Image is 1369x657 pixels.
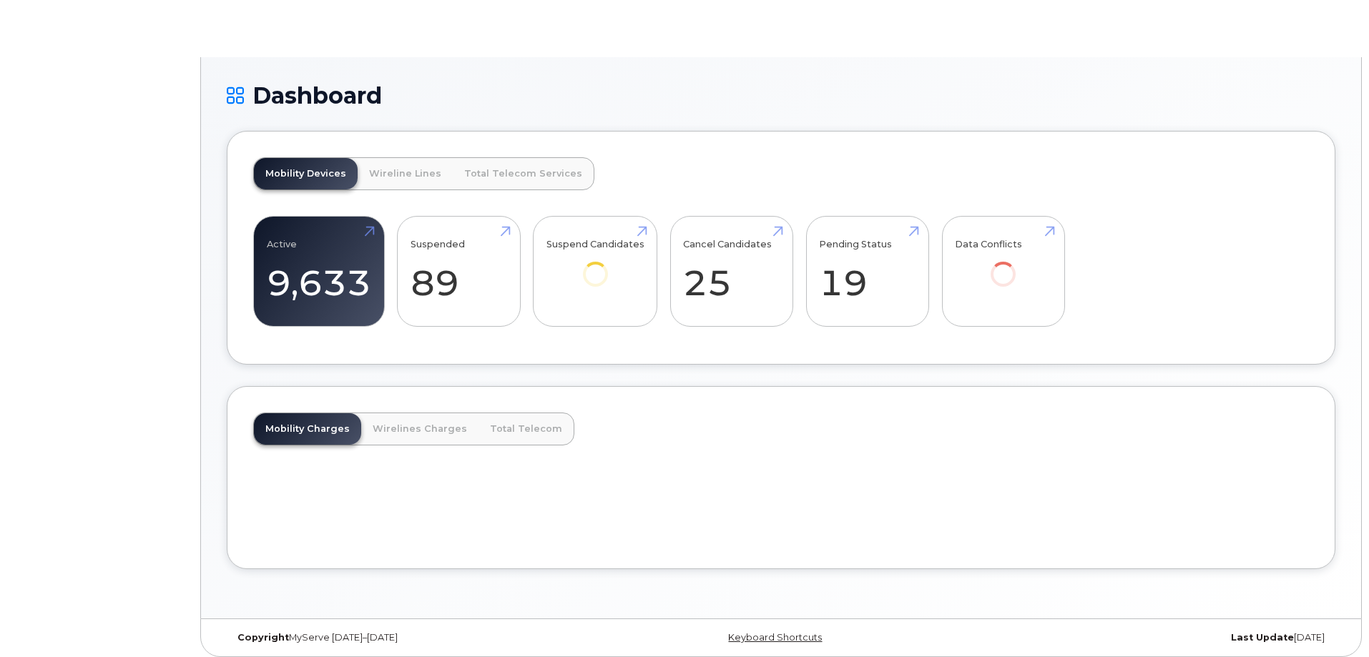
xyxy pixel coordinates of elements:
a: Wireline Lines [358,158,453,189]
a: Wirelines Charges [361,413,479,445]
a: Suspend Candidates [546,224,644,307]
a: Mobility Devices [254,158,358,189]
a: Active 9,633 [267,224,371,319]
a: Cancel Candidates 25 [683,224,780,319]
strong: Copyright [237,632,289,643]
h1: Dashboard [227,83,1335,108]
a: Pending Status 19 [819,224,916,319]
a: Data Conflicts [955,224,1051,307]
a: Keyboard Shortcuts [728,632,822,643]
div: MyServe [DATE]–[DATE] [227,632,597,643]
a: Mobility Charges [254,413,361,445]
a: Total Telecom [479,413,574,445]
a: Suspended 89 [411,224,507,319]
strong: Last Update [1231,632,1294,643]
a: Total Telecom Services [453,158,594,189]
div: [DATE] [966,632,1335,643]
